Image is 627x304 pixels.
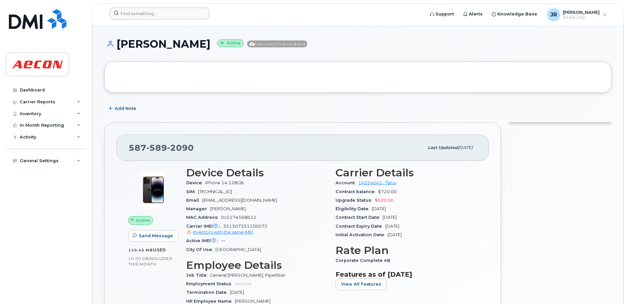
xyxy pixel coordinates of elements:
h3: Features as of [DATE] [336,270,477,278]
span: Add Note [115,105,136,112]
span: Send Message [139,233,173,239]
span: Carrier IMEI [186,224,223,229]
span: Contract Start Date [336,215,383,220]
h3: Rate Plan [336,244,477,256]
span: [DATE] [383,215,397,220]
span: used [153,247,166,252]
span: SIM [186,189,198,194]
span: Inventory with the same IMEI [193,230,253,235]
span: City Of Use [186,247,215,252]
a: 14554645 - Telus [358,180,396,185]
span: $720.00 [378,189,397,194]
span: Job Title [186,273,210,278]
span: Active [136,217,150,223]
span: included this month [128,256,173,267]
span: 10.00 GB [128,256,149,261]
span: Device [186,180,205,185]
span: Initial Activation Date [336,232,388,237]
span: Last updated [428,145,458,150]
span: [TECHNICAL_ID] [198,189,232,194]
span: HR Employee Name [186,299,235,304]
span: 2090 [167,143,194,153]
span: Eligibility Date [336,206,372,211]
span: [DATE] [372,206,386,211]
h1: [PERSON_NAME] [104,38,612,50]
span: General [PERSON_NAME], Pipefitter [210,273,286,278]
span: [PERSON_NAME] [210,206,246,211]
span: 110.45 MB [128,248,153,252]
span: Manager [186,206,210,211]
span: Contract Expiry Date [336,224,385,229]
span: Upgrade Status [336,198,375,203]
span: Directory Push Enabled [247,40,307,47]
span: [GEOGRAPHIC_DATA] [215,247,261,252]
span: iPhone 14 128GB [205,180,244,185]
button: Send Message [128,230,179,242]
span: [DATE] [388,232,402,237]
span: Contract balance [336,189,378,194]
span: — [221,238,225,243]
small: Active [217,39,244,47]
span: Termination Date [186,290,230,295]
span: Employment Status [186,281,235,286]
img: image20231002-3703462-njx0qo.jpeg [134,170,173,210]
button: Add Note [104,103,142,114]
span: [DATE] [230,290,244,295]
span: View All Features [341,281,381,287]
h3: Carrier Details [336,167,477,179]
span: 0c517e568b22 [221,215,256,220]
span: 351307351100072 [186,224,328,236]
span: [DATE] [385,224,399,229]
span: [PERSON_NAME] [235,299,270,304]
span: Corporate Complete 48 [336,258,393,263]
span: Email [186,198,202,203]
h3: Employee Details [186,259,328,271]
span: [DATE] [458,145,473,150]
span: 589 [146,143,167,153]
span: [EMAIL_ADDRESS][DOMAIN_NAME] [202,198,277,203]
span: Account [336,180,358,185]
span: $620.00 [375,198,393,203]
a: Inventory with the same IMEI [186,230,253,235]
span: MAC Address [186,215,221,220]
span: 587 [129,143,194,153]
span: Active IMEI [186,238,221,243]
h3: Device Details [186,167,328,179]
span: Inactive [235,281,251,286]
button: View All Features [336,278,387,290]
